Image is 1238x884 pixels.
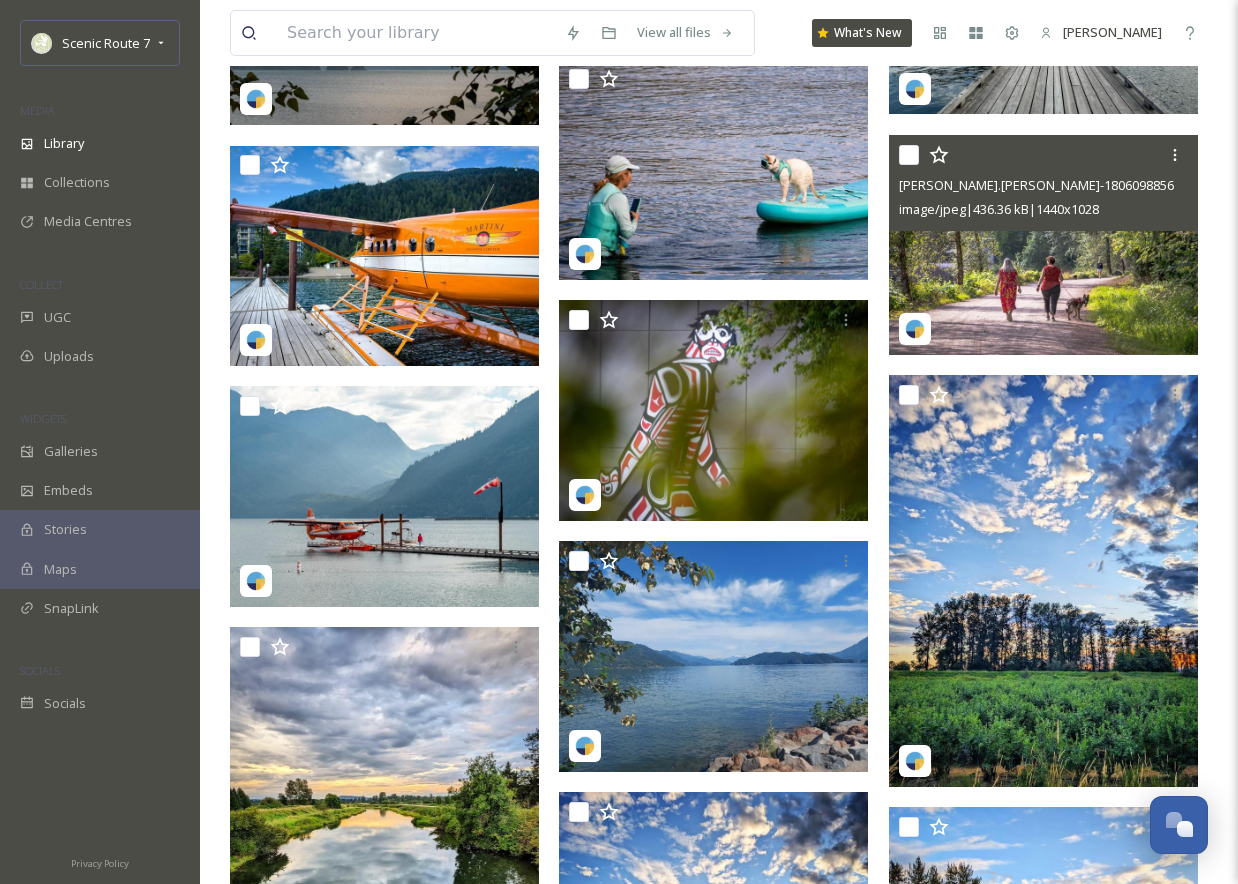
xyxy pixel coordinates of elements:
img: snapsea-logo.png [575,736,595,756]
img: snapsea-logo.png [905,751,925,771]
input: Search your library [277,11,555,55]
span: [PERSON_NAME] [1063,23,1162,41]
span: Stories [44,520,87,539]
span: Embeds [44,481,93,500]
img: snapsea-logo.png [905,319,925,339]
span: image/jpeg | 436.36 kB | 1440 x 1028 [899,200,1099,218]
img: nina.wood-18130725703446799.jpeg [559,300,868,521]
span: COLLECT [20,277,63,292]
img: nina.wood-17869247505331843.jpeg [230,386,539,607]
img: nina.wood-17855050803481801.jpeg [230,146,539,367]
a: Privacy Policy [71,850,129,874]
img: 8track_go_go-18394596166141147.jpeg [889,375,1198,787]
img: upcycling_soul-4677802.jpg [559,541,868,773]
span: Galleries [44,442,98,461]
span: Library [44,134,84,153]
img: SnapSea%20Square%20Logo.png [32,33,52,53]
span: MEDIA [20,103,55,118]
button: Open Chat [1150,796,1208,854]
img: snapsea-logo.png [575,485,595,505]
a: [PERSON_NAME] [1030,13,1172,52]
span: Media Centres [44,212,132,231]
span: Uploads [44,347,94,366]
span: Privacy Policy [71,857,129,870]
span: SOCIALS [20,663,60,678]
span: Scenic Route 7 [62,34,150,52]
span: WIDGETS [20,411,66,426]
img: snapsea-logo.png [246,89,266,109]
img: snapsea-logo.png [246,330,266,350]
a: What's New [812,19,912,47]
img: snapsea-logo.png [246,571,266,591]
span: Maps [44,560,77,579]
img: snapsea-logo.png [905,79,925,99]
span: Socials [44,694,86,713]
span: SnapLink [44,599,99,618]
span: Collections [44,173,110,192]
span: UGC [44,308,71,327]
img: snapsea-logo.png [575,244,595,264]
a: View all files [627,13,744,52]
img: nina.wood-17851480896508936.jpeg [559,59,868,280]
img: nina.wood-18060988565363364.jpeg [889,134,1198,355]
